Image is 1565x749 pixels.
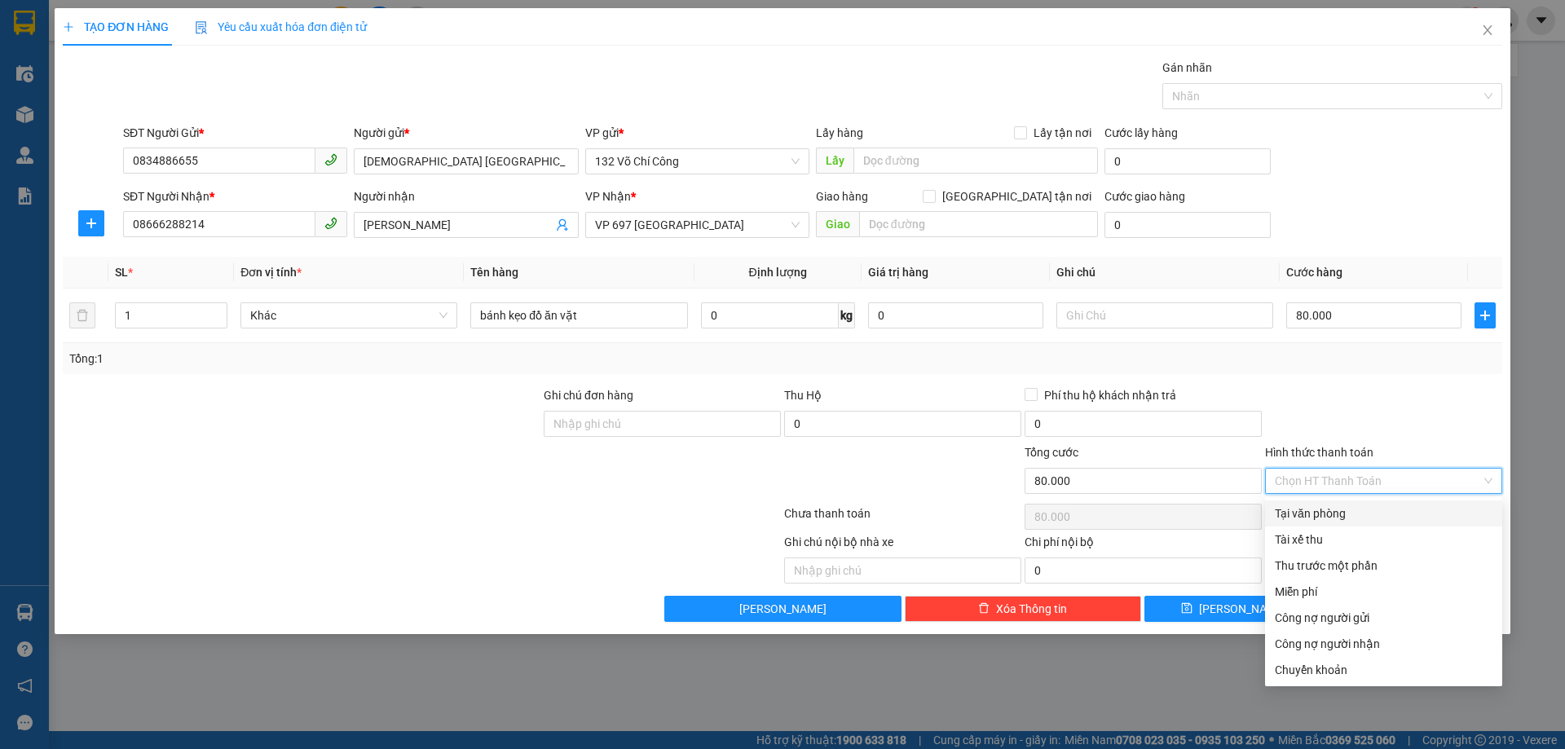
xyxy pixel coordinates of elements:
span: SL [115,266,128,279]
button: plus [78,210,104,236]
span: Tên hàng [470,266,518,279]
div: Thu trước một phần [1275,557,1492,575]
span: Đơn vị tính [240,266,302,279]
span: Tổng cước [1025,446,1078,459]
span: 132 Võ Chí Công [595,149,800,174]
span: [GEOGRAPHIC_DATA] tận nơi [936,187,1098,205]
label: Cước lấy hàng [1104,126,1178,139]
span: Định lượng [749,266,807,279]
button: deleteXóa Thông tin [905,596,1142,622]
div: Người nhận [354,187,578,205]
div: Cước gửi hàng sẽ được ghi vào công nợ của người nhận [1265,631,1502,657]
div: Công nợ người nhận [1275,635,1492,653]
div: Tổng: 1 [69,350,604,368]
div: Người gửi [354,124,578,142]
span: plus [1475,309,1495,322]
input: Dọc đường [853,148,1098,174]
span: plus [79,217,104,230]
span: phone [324,153,337,166]
span: Phí thu hộ khách nhận trả [1038,386,1183,404]
div: SĐT Người Gửi [123,124,347,142]
span: VP Nhận [585,190,631,203]
input: Cước giao hàng [1104,212,1271,238]
span: Giá trị hàng [868,266,928,279]
button: Close [1465,8,1510,54]
label: Cước giao hàng [1104,190,1185,203]
span: phone [324,217,337,230]
span: [PERSON_NAME] [739,600,827,618]
span: Khác [250,303,447,328]
div: Chuyển khoản [1275,661,1492,679]
div: SĐT Người Nhận [123,187,347,205]
div: VP gửi [585,124,809,142]
button: [PERSON_NAME] [664,596,902,622]
span: Yêu cầu xuất hóa đơn điện tử [195,20,367,33]
img: icon [195,21,208,34]
div: Công nợ người gửi [1275,609,1492,627]
span: Lấy [816,148,853,174]
span: save [1181,602,1192,615]
span: plus [63,21,74,33]
input: Nhập ghi chú [784,557,1021,584]
span: VP 697 Điện Biên Phủ [595,213,800,237]
span: Giao hàng [816,190,868,203]
div: Tài xế thu [1275,531,1492,549]
div: Miễn phí [1275,583,1492,601]
label: Ghi chú đơn hàng [544,389,633,402]
span: Lấy hàng [816,126,863,139]
span: user-add [556,218,569,231]
div: Ghi chú nội bộ nhà xe [784,533,1021,557]
span: Thu Hộ [784,389,822,402]
span: Xóa Thông tin [996,600,1067,618]
div: Chưa thanh toán [782,504,1023,533]
input: Ghi Chú [1056,302,1273,328]
label: Gán nhãn [1162,61,1212,74]
input: VD: Bàn, Ghế [470,302,687,328]
button: plus [1475,302,1496,328]
span: delete [978,602,990,615]
input: Dọc đường [859,211,1098,237]
span: Giao [816,211,859,237]
button: delete [69,302,95,328]
span: Lấy tận nơi [1027,124,1098,142]
div: Tại văn phòng [1275,504,1492,522]
th: Ghi chú [1050,257,1280,289]
div: Chi phí nội bộ [1025,533,1262,557]
div: Cước gửi hàng sẽ được ghi vào công nợ của người gửi [1265,605,1502,631]
input: 0 [868,302,1043,328]
input: Cước lấy hàng [1104,148,1271,174]
span: Cước hàng [1286,266,1342,279]
input: Ghi chú đơn hàng [544,411,781,437]
span: [PERSON_NAME] [1199,600,1286,618]
span: TẠO ĐƠN HÀNG [63,20,169,33]
span: kg [839,302,855,328]
button: save[PERSON_NAME] [1144,596,1321,622]
label: Hình thức thanh toán [1265,446,1373,459]
span: close [1481,24,1494,37]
